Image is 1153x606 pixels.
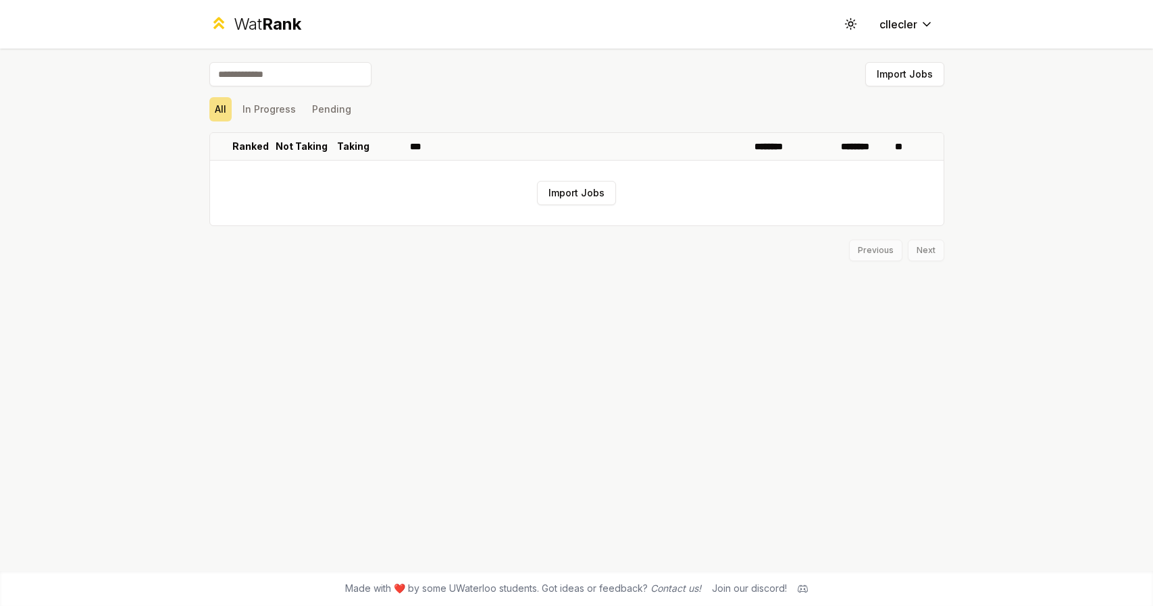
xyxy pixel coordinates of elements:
[337,140,369,153] p: Taking
[232,140,269,153] p: Ranked
[712,582,787,595] div: Join our discord!
[307,97,357,121] button: Pending
[345,582,701,595] span: Made with ❤️ by some UWaterloo students. Got ideas or feedback?
[537,181,616,205] button: Import Jobs
[209,97,232,121] button: All
[650,582,701,594] a: Contact us!
[276,140,328,153] p: Not Taking
[865,62,944,86] button: Import Jobs
[869,12,944,36] button: cllecler
[234,13,301,35] div: Wat
[262,14,301,34] span: Rank
[879,16,917,32] span: cllecler
[209,13,302,35] a: WatRank
[237,97,301,121] button: In Progress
